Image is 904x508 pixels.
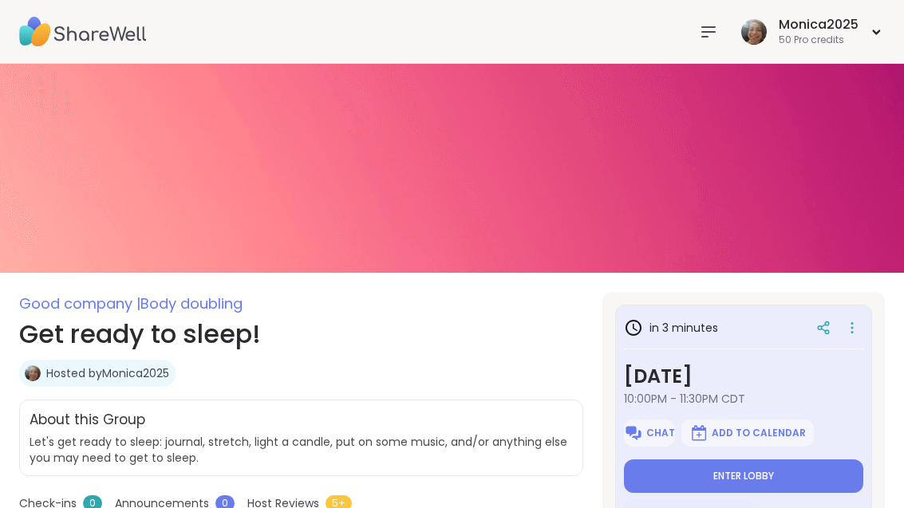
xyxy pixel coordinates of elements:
h1: Get ready to sleep! [19,315,583,353]
img: ShareWell Nav Logo [19,4,147,60]
h3: [DATE] [624,362,863,391]
img: Monica2025 [741,19,767,45]
h3: in 3 minutes [624,318,718,337]
span: Add to Calendar [712,427,806,439]
span: Let's get ready to sleep: journal, stretch, light a candle, put on some music, and/or anything el... [30,434,573,466]
span: Enter lobby [713,470,774,482]
img: Monica2025 [25,365,41,381]
button: Add to Calendar [681,419,814,447]
span: 10:00PM - 11:30PM CDT [624,391,863,407]
button: Chat [624,419,675,447]
span: Good company | [19,293,140,313]
h2: About this Group [30,410,145,431]
img: ShareWell Logomark [689,423,709,443]
span: Chat [646,427,675,439]
button: Enter lobby [624,459,863,493]
a: Hosted byMonica2025 [46,365,169,381]
div: 50 Pro credits [779,33,859,47]
img: ShareWell Logomark [624,423,643,443]
span: Body doubling [140,293,243,313]
div: Monica2025 [779,16,859,33]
